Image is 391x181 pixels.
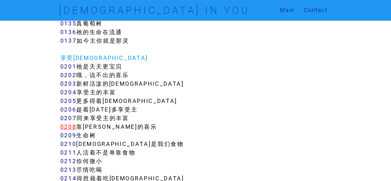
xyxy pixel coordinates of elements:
a: 0204 [60,89,77,96]
a: 0135 [60,20,77,27]
a: 0209 [60,132,77,139]
a: 0205 [60,97,77,105]
a: 0202 [60,71,77,79]
a: 0207 [60,114,77,122]
a: 0137 [60,37,77,44]
a: 0206 [60,106,77,113]
a: 0136 [60,28,77,36]
a: 0213 [60,166,77,173]
a: 享受[DEMOGRAPHIC_DATA] [60,54,148,62]
a: 0211 [60,149,77,156]
a: 0203 [60,80,77,87]
iframe: Chat [364,152,386,176]
a: 0212 [60,157,77,165]
a: 0201 [60,63,77,70]
a: 0208 [60,123,77,130]
a: 0210 [60,140,77,148]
